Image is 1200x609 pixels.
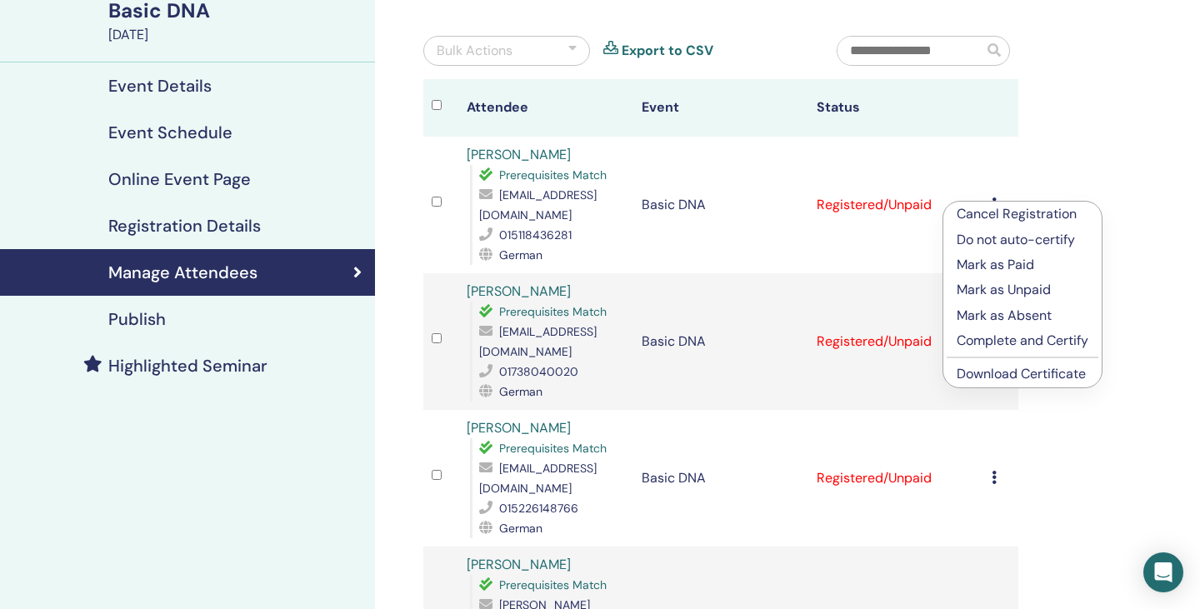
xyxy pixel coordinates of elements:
h4: Event Schedule [108,122,232,142]
span: German [499,521,542,536]
div: Bulk Actions [437,41,512,61]
span: Prerequisites Match [499,441,607,456]
p: Mark as Paid [957,255,1088,275]
p: Mark as Absent [957,306,1088,326]
td: Basic DNA [633,410,808,547]
span: [EMAIL_ADDRESS][DOMAIN_NAME] [479,461,597,496]
a: Download Certificate [957,365,1086,382]
span: Prerequisites Match [499,304,607,319]
div: Open Intercom Messenger [1143,552,1183,592]
span: Prerequisites Match [499,167,607,182]
th: Event [633,79,808,137]
h4: Online Event Page [108,169,251,189]
a: [PERSON_NAME] [467,419,571,437]
td: Basic DNA [633,273,808,410]
th: Status [808,79,983,137]
span: 01738040020 [499,364,578,379]
h4: Publish [108,309,166,329]
h4: Event Details [108,76,212,96]
td: Basic DNA [633,137,808,273]
h4: Manage Attendees [108,262,257,282]
th: Attendee [458,79,633,137]
span: Prerequisites Match [499,577,607,592]
span: German [499,247,542,262]
div: [DATE] [108,25,365,45]
p: Complete and Certify [957,331,1088,351]
h4: Highlighted Seminar [108,356,267,376]
p: Mark as Unpaid [957,280,1088,300]
span: 015226148766 [499,501,578,516]
span: 015118436281 [499,227,572,242]
a: [PERSON_NAME] [467,282,571,300]
span: [EMAIL_ADDRESS][DOMAIN_NAME] [479,324,597,359]
h4: Registration Details [108,216,261,236]
p: Do not auto-certify [957,230,1088,250]
a: [PERSON_NAME] [467,146,571,163]
a: [PERSON_NAME] [467,556,571,573]
p: Cancel Registration [957,204,1088,224]
span: German [499,384,542,399]
a: Export to CSV [622,41,713,61]
span: [EMAIL_ADDRESS][DOMAIN_NAME] [479,187,597,222]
